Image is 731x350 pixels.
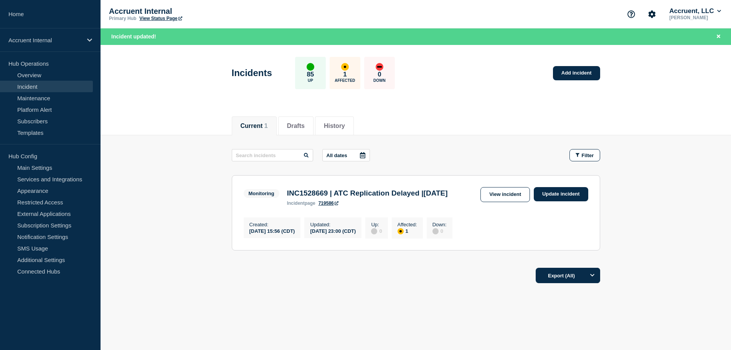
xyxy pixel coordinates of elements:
p: All dates [327,153,347,158]
div: [DATE] 15:56 (CDT) [249,227,295,234]
button: Account settings [644,6,660,22]
p: Affected [335,78,355,83]
div: disabled [371,228,377,234]
p: Accruent Internal [109,7,262,16]
button: Drafts [287,123,305,129]
p: [PERSON_NAME] [668,15,723,20]
button: Accruent, LLC [668,7,723,15]
div: up [307,63,314,71]
div: 0 [432,227,447,234]
div: 0 [371,227,382,234]
button: All dates [322,149,370,161]
p: 85 [307,71,314,78]
a: 719586 [318,201,338,206]
a: Update incident [534,187,588,201]
p: 0 [378,71,381,78]
input: Search incidents [232,149,313,161]
div: disabled [432,228,439,234]
button: History [324,123,345,129]
h3: INC1528669 | ATC Replication Delayed |[DATE] [287,189,448,197]
button: Filter [569,149,600,161]
p: Accruent Internal [8,37,82,43]
p: Affected : [398,222,417,227]
p: Created : [249,222,295,227]
p: Down : [432,222,447,227]
span: incident [287,201,305,206]
span: Monitoring [244,189,279,198]
p: Up : [371,222,382,227]
div: affected [341,63,349,71]
p: Down [373,78,386,83]
span: 1 [264,123,268,129]
div: 1 [398,227,417,234]
button: Close banner [714,32,723,41]
button: Support [623,6,639,22]
button: Options [585,268,600,283]
h1: Incidents [232,68,272,78]
p: Up [308,78,313,83]
p: Primary Hub [109,16,136,21]
div: down [376,63,383,71]
div: [DATE] 23:00 (CDT) [310,227,356,234]
a: View incident [480,187,530,202]
a: Add incident [553,66,600,80]
p: page [287,201,315,206]
button: Current 1 [241,123,268,129]
a: View Status Page [139,16,182,21]
span: Filter [582,153,594,158]
button: Export (All) [536,268,600,283]
p: Updated : [310,222,356,227]
span: Incident updated! [111,33,156,40]
div: affected [398,228,404,234]
p: 1 [343,71,347,78]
